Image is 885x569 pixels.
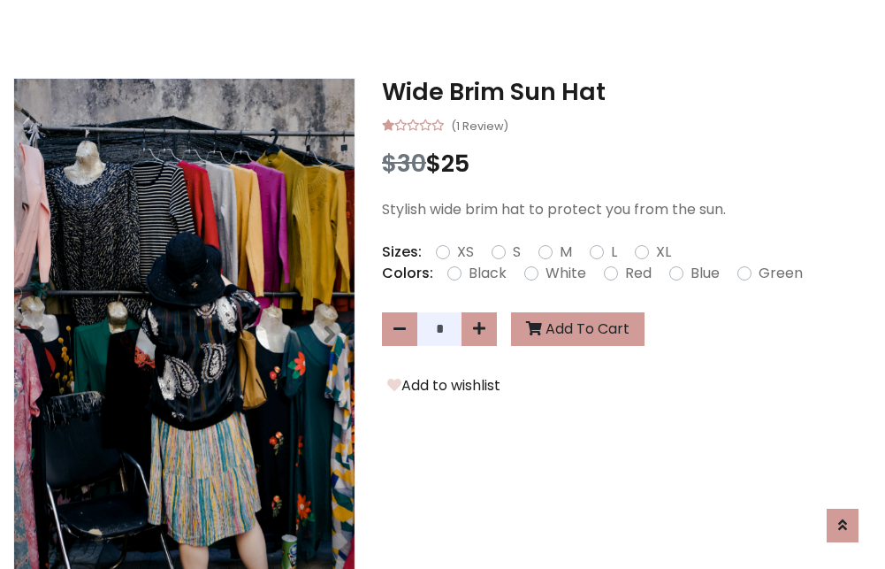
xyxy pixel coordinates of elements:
[382,147,426,180] span: $30
[382,374,506,397] button: Add to wishlist
[382,150,872,178] h3: $
[625,263,652,284] label: Red
[656,242,671,263] label: XL
[513,242,521,263] label: S
[382,78,872,106] h3: Wide Brim Sun Hat
[382,263,433,284] p: Colors:
[451,114,508,135] small: (1 Review)
[560,242,572,263] label: M
[457,242,474,263] label: XS
[611,242,617,263] label: L
[545,263,586,284] label: White
[511,312,645,346] button: Add To Cart
[469,263,507,284] label: Black
[690,263,720,284] label: Blue
[382,199,872,220] p: Stylish wide brim hat to protect you from the sun.
[759,263,803,284] label: Green
[382,242,422,263] p: Sizes:
[441,147,469,180] span: 25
